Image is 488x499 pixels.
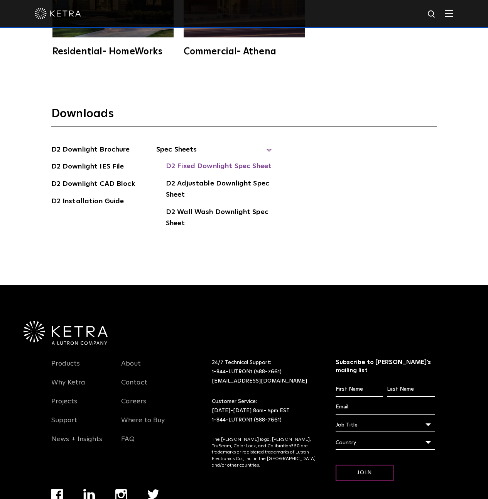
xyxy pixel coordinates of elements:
[166,178,272,202] a: D2 Adjustable Downlight Spec Sheet
[51,435,102,453] a: News + Insights
[51,416,77,434] a: Support
[121,416,165,434] a: Where to Buy
[445,10,453,17] img: Hamburger%20Nav.svg
[156,144,272,161] span: Spec Sheets
[212,369,282,374] a: 1-844-LUTRON1 (588-7661)
[35,8,81,19] img: ketra-logo-2019-white
[212,378,307,384] a: [EMAIL_ADDRESS][DOMAIN_NAME]
[184,47,305,56] div: Commercial- Athena
[51,397,77,415] a: Projects
[336,382,383,397] input: First Name
[121,359,141,377] a: About
[212,397,316,425] p: Customer Service: [DATE]-[DATE] 8am- 5pm EST
[387,382,434,397] input: Last Name
[52,47,174,56] div: Residential- HomeWorks
[166,161,272,173] a: D2 Fixed Downlight Spec Sheet
[51,179,135,191] a: D2 Downlight CAD Block
[336,418,435,432] div: Job Title
[121,435,135,453] a: FAQ
[427,10,437,19] img: search icon
[51,358,110,453] div: Navigation Menu
[121,397,146,415] a: Careers
[121,358,180,453] div: Navigation Menu
[212,358,316,386] p: 24/7 Technical Support:
[51,378,85,396] a: Why Ketra
[51,161,124,174] a: D2 Downlight IES File
[51,196,124,208] a: D2 Installation Guide
[51,106,437,126] h3: Downloads
[51,144,130,157] a: D2 Downlight Brochure
[336,400,435,415] input: Email
[166,207,272,230] a: D2 Wall Wash Downlight Spec Sheet
[51,359,80,377] a: Products
[336,358,435,374] h3: Subscribe to [PERSON_NAME]’s mailing list
[212,417,282,423] a: 1-844-LUTRON1 (588-7661)
[336,435,435,450] div: Country
[336,465,393,481] input: Join
[212,437,316,469] p: The [PERSON_NAME] logo, [PERSON_NAME], TruBeam, Color Lock, and Calibration360 are trademarks or ...
[121,378,147,396] a: Contact
[24,321,108,345] img: Ketra-aLutronCo_White_RGB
